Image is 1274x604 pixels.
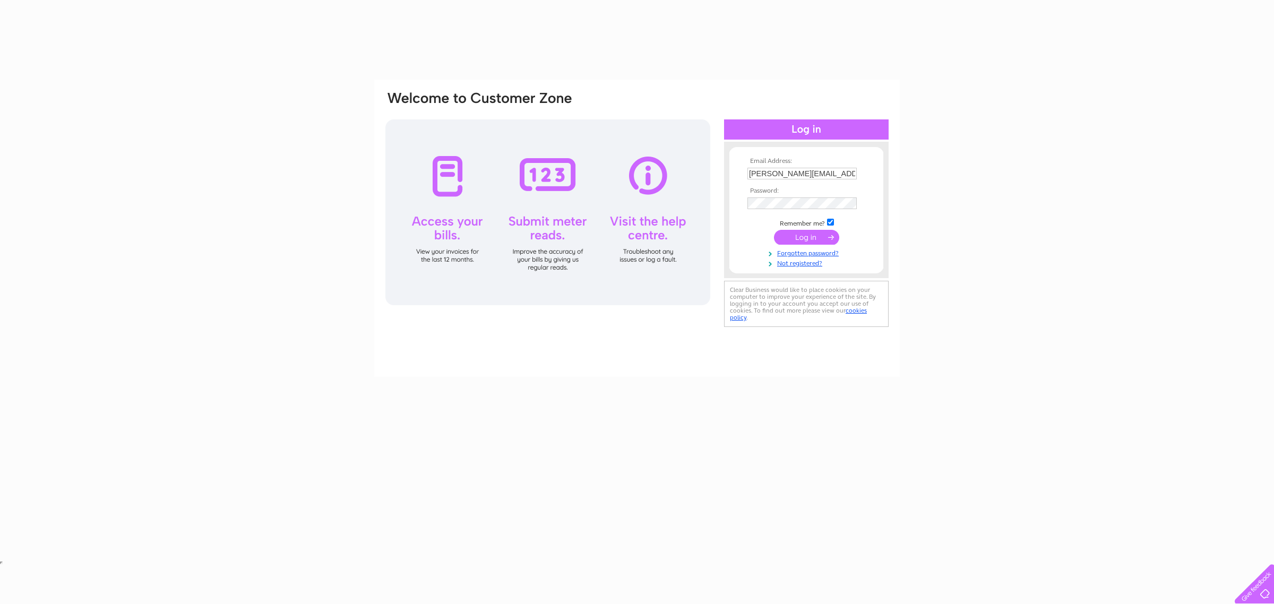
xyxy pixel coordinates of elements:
[774,230,839,245] input: Submit
[745,187,868,195] th: Password:
[745,158,868,165] th: Email Address:
[747,247,868,257] a: Forgotten password?
[724,281,889,327] div: Clear Business would like to place cookies on your computer to improve your experience of the sit...
[747,257,868,268] a: Not registered?
[730,307,867,321] a: cookies policy
[745,217,868,228] td: Remember me?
